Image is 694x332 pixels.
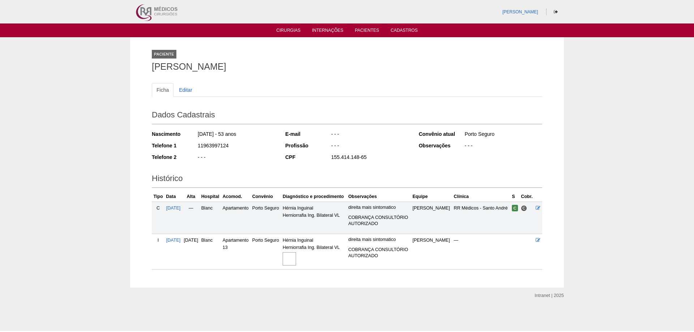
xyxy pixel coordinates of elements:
[411,234,452,269] td: [PERSON_NAME]
[419,142,464,149] div: Observações
[277,28,301,35] a: Cirurgias
[153,204,163,212] div: C
[152,62,542,71] h1: [PERSON_NAME]
[251,202,281,234] td: Porto Seguro
[200,191,221,202] th: Hospital
[164,191,182,202] th: Data
[419,130,464,138] div: Convênio atual
[510,191,519,202] th: S
[174,83,197,97] a: Editar
[521,205,527,211] span: Consultório
[411,191,452,202] th: Equipe
[221,234,251,269] td: Apartamento 13
[182,202,200,234] td: —
[355,28,379,35] a: Pacientes
[312,28,343,35] a: Internações
[197,154,275,163] div: - - -
[152,142,197,149] div: Telefone 1
[197,130,275,139] div: [DATE] - 53 anos
[221,191,251,202] th: Acomod.
[391,28,418,35] a: Cadastros
[330,142,409,151] div: - - -
[152,171,542,188] h2: Histórico
[152,83,173,97] a: Ficha
[152,50,176,59] div: Paciente
[348,204,410,211] p: direita mais sintomatico
[285,154,330,161] div: CPF
[251,234,281,269] td: Porto Seguro
[512,205,518,211] span: Confirmada
[452,202,510,234] td: RR Médicos - Santo André
[348,247,410,259] p: COBRANÇA CONSULTÓRIO AUTORIZADO
[182,191,200,202] th: Alta
[281,191,347,202] th: Diagnóstico e procedimento
[464,130,542,139] div: Porto Seguro
[281,202,347,234] td: Hérnia Inguinal Herniorrafia Ing. Bilateral VL
[200,202,221,234] td: Blanc
[166,206,181,211] a: [DATE]
[554,10,558,14] i: Sair
[502,9,538,14] a: [PERSON_NAME]
[166,238,181,243] a: [DATE]
[152,154,197,161] div: Telefone 2
[452,234,510,269] td: —
[152,191,164,202] th: Tipo
[519,191,534,202] th: Cobr.
[152,108,542,124] h2: Dados Cadastrais
[281,234,347,269] td: Hérnia Inguinal Herniorrafia Ing. Bilateral VL
[251,191,281,202] th: Convênio
[452,191,510,202] th: Clínica
[535,292,564,299] div: Intranet | 2025
[347,191,411,202] th: Observações
[153,237,163,244] div: I
[285,142,330,149] div: Profissão
[330,130,409,139] div: - - -
[330,154,409,163] div: 155.414.148-65
[200,234,221,269] td: Blanc
[348,215,410,227] p: COBRANÇA CONSULTÓRIO AUTORIZADO
[411,202,452,234] td: [PERSON_NAME]
[221,202,251,234] td: Apartamento
[348,237,410,243] p: direita mais sintomatico
[152,130,197,138] div: Nascimento
[464,142,542,151] div: - - -
[197,142,275,151] div: 11963997124
[184,238,198,243] span: [DATE]
[285,130,330,138] div: E-mail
